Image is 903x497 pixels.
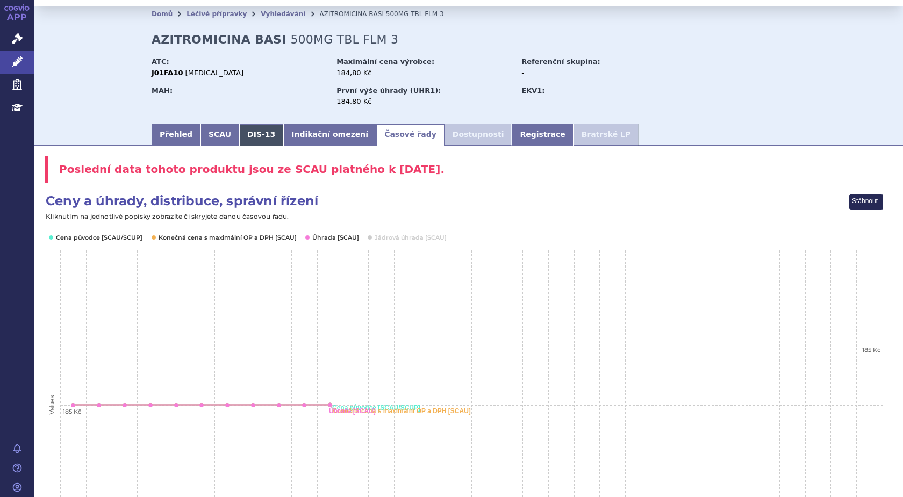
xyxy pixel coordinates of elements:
[71,403,332,408] g: Úhrada [SCAU], line 3 of 4 with 32 data points. Y axis, Values.
[123,403,127,407] path: duben 2023, 184.80. Úhrada [SCAU].
[199,403,204,407] path: červenec 2023, 184.80. Úhrada [SCAU].
[336,68,511,78] div: 184,80 Kč
[225,403,230,407] path: srpen 2023, 184.80. Úhrada [SCAU].
[332,407,471,415] text: Konečná cena s maximální OP a DPH [SCAU]
[290,33,398,46] span: 500MG TBL FLM 3
[319,10,384,18] span: AZITROMICINA BASI
[152,97,326,106] div: -
[336,57,434,66] strong: Maximální cena výrobce:
[251,403,255,407] path: září 2023, 184.80. Úhrada [SCAU].
[521,68,642,78] div: -
[376,124,445,146] a: Časové řady
[521,97,642,106] div: -
[152,69,183,77] strong: J01FA10
[148,403,153,407] path: květen 2023, 184.80. Úhrada [SCAU].
[71,403,75,407] path: únor 2023, 184.80. Úhrada [SCAU].
[277,403,281,407] path: říjen 2023, 184.80. Úhrada [SCAU].
[336,87,441,95] strong: První výše úhrady (UHR1):
[174,403,178,407] path: červen 2023, 184.80. Úhrada [SCAU].
[521,57,600,66] strong: Referenční skupina:
[329,407,376,415] text: Úhrada [SCAU]
[63,408,81,415] text: 185 Kč
[239,124,283,146] a: DIS-13
[283,124,376,146] a: Indikační omezení
[862,346,880,354] text: 185 Kč
[152,87,173,95] strong: MAH:
[56,233,141,242] button: Show Cena původce [SCAU/SCUP]
[187,10,247,18] a: Léčivé přípravky
[48,395,56,415] text: Values
[152,124,200,146] a: Přehled
[45,156,892,183] div: Poslední data tohoto produktu jsou ze SCAU platného k [DATE].
[332,404,420,412] text: Cena původce [SCAU/SCUP]
[97,403,101,407] path: březen 2023, 184.80. Úhrada [SCAU].
[312,233,357,242] button: Show Úhrada [SCAU]
[261,10,305,18] a: Vyhledávání
[521,87,544,95] strong: EKV1:
[200,124,239,146] a: SCAU
[152,33,286,46] strong: AZITROMICINA BASI
[152,10,173,18] a: Domů
[302,403,306,407] path: listopad 2023, 184.80. Úhrada [SCAU].
[328,403,332,407] path: prosinec 2023, 184.80. Úhrada [SCAU].
[336,97,511,106] div: 184,80 Kč
[375,233,445,242] button: Show Jádrová úhrada [SCAU]
[512,124,573,146] a: Registrace
[159,233,295,242] button: Show Konečná cena s maximální OP a DPH [SCAU]
[152,57,169,66] strong: ATC:
[185,69,244,77] span: [MEDICAL_DATA]
[850,195,883,210] button: View chart menu, Ceny a úhrady, distribuce, správní řízení
[46,192,318,210] span: Ceny a úhrady, distribuce, správní řízení
[386,10,444,18] span: 500MG TBL FLM 3
[46,212,289,220] text: Kliknutím na jednotlivé popisky zobrazíte či skryjete danou časovou řadu.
